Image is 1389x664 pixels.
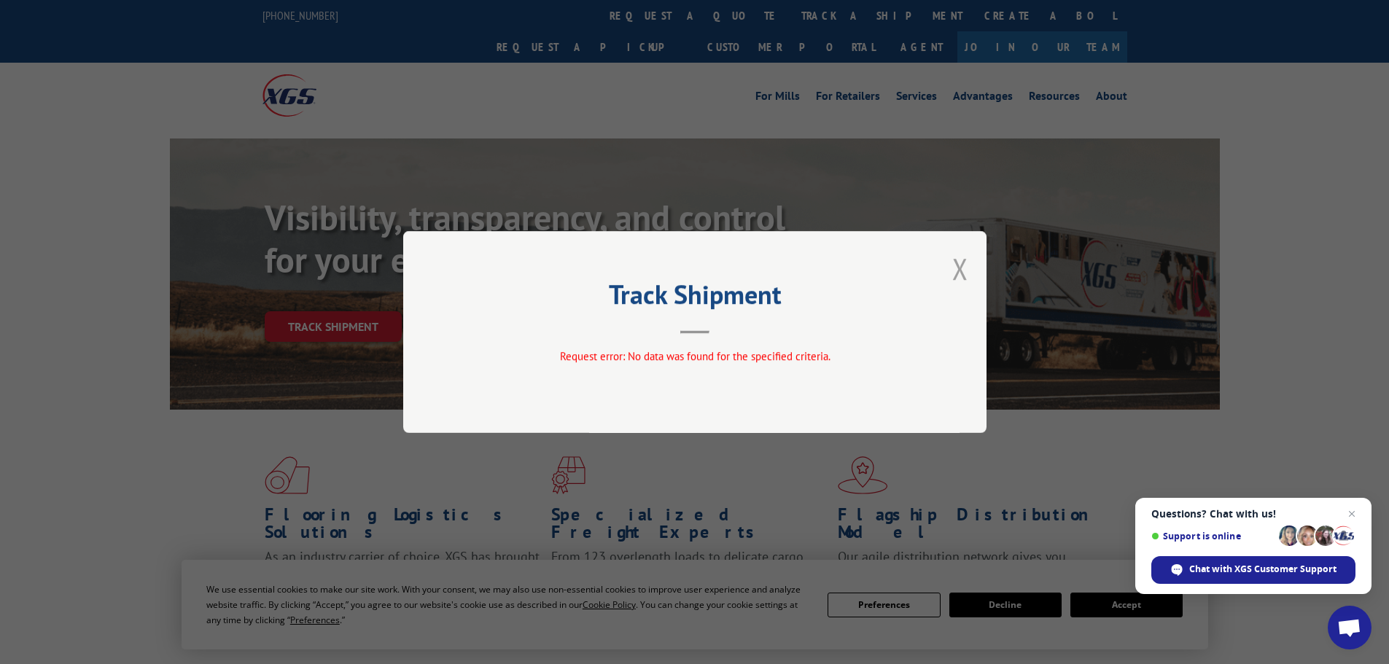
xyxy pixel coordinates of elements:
div: Chat with XGS Customer Support [1151,556,1355,584]
h2: Track Shipment [476,284,914,312]
span: Request error: No data was found for the specified criteria. [559,349,830,363]
span: Questions? Chat with us! [1151,508,1355,520]
span: Close chat [1343,505,1361,523]
button: Close modal [952,249,968,288]
span: Support is online [1151,531,1274,542]
span: Chat with XGS Customer Support [1189,563,1337,576]
div: Open chat [1328,606,1372,649]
